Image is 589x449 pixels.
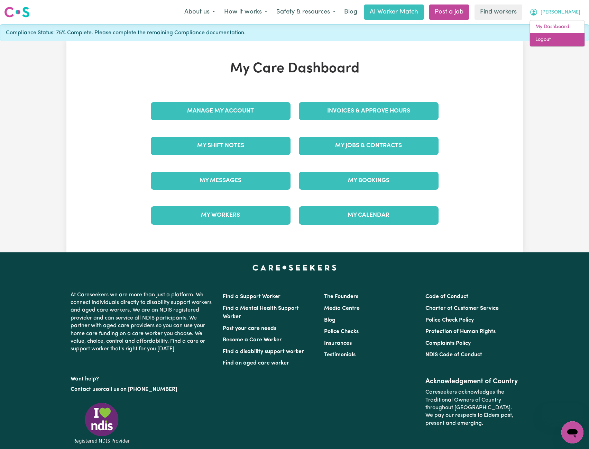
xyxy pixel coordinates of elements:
a: call us on [PHONE_NUMBER] [103,387,177,392]
a: Media Centre [324,306,360,311]
a: Complaints Policy [425,341,471,346]
button: About us [180,5,220,19]
span: Compliance Status: 75% Complete. Please complete the remaining Compliance documentation. [6,29,246,37]
a: Manage My Account [151,102,291,120]
a: Post a job [429,5,469,20]
a: Protection of Human Rights [425,329,496,334]
a: Testimonials [324,352,356,358]
a: Invoices & Approve Hours [299,102,439,120]
div: My Account [530,20,585,47]
img: Careseekers logo [4,6,30,18]
span: [PERSON_NAME] [541,9,580,16]
a: My Dashboard [530,20,585,34]
p: At Careseekers we are more than just a platform. We connect individuals directly to disability su... [71,288,214,356]
iframe: Button to launch messaging window [561,421,583,443]
a: Contact us [71,387,98,392]
a: Careseekers home page [252,265,337,270]
a: My Messages [151,172,291,190]
a: Find workers [475,5,522,20]
a: My Shift Notes [151,137,291,155]
a: Blog [324,317,335,323]
a: Blog [340,5,361,20]
a: Find a disability support worker [223,349,304,354]
a: AI Worker Match [364,5,424,20]
a: Logout [530,33,585,46]
p: Careseekers acknowledges the Traditional Owners of Country throughout [GEOGRAPHIC_DATA]. We pay o... [425,386,518,430]
a: Police Checks [324,329,359,334]
a: My Calendar [299,206,439,224]
a: Find a Mental Health Support Worker [223,306,299,320]
a: My Jobs & Contracts [299,137,439,155]
a: Charter of Customer Service [425,306,499,311]
img: Registered NDIS provider [71,402,133,445]
button: Safety & resources [272,5,340,19]
a: Insurances [324,341,352,346]
a: Code of Conduct [425,294,468,299]
a: Become a Care Worker [223,337,282,343]
a: Find a Support Worker [223,294,280,299]
button: My Account [525,5,585,19]
h2: Acknowledgement of Country [425,377,518,386]
p: Want help? [71,372,214,383]
a: NDIS Code of Conduct [425,352,482,358]
button: How it works [220,5,272,19]
a: Careseekers logo [4,4,30,20]
p: or [71,383,214,396]
a: Find an aged care worker [223,360,289,366]
a: Police Check Policy [425,317,474,323]
a: Post your care needs [223,326,276,331]
a: My Workers [151,206,291,224]
iframe: Message from company [542,403,583,419]
h1: My Care Dashboard [147,61,443,77]
a: My Bookings [299,172,439,190]
a: The Founders [324,294,358,299]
